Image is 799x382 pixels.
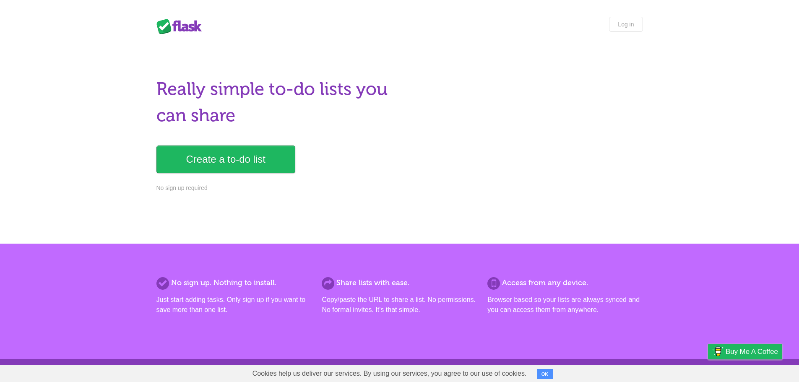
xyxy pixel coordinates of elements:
[487,277,643,288] h2: Access from any device.
[156,76,395,129] h1: Really simple to-do lists you can share
[156,277,312,288] h2: No sign up. Nothing to install.
[156,19,207,34] div: Flask Lists
[156,295,312,315] p: Just start adding tasks. Only sign up if you want to save more than one list.
[487,295,643,315] p: Browser based so your lists are always synced and you can access them from anywhere.
[322,277,477,288] h2: Share lists with ease.
[726,344,778,359] span: Buy me a coffee
[156,184,395,192] p: No sign up required
[708,344,782,359] a: Buy me a coffee
[156,146,295,173] a: Create a to-do list
[609,17,643,32] a: Log in
[244,365,535,382] span: Cookies help us deliver our services. By using our services, you agree to our use of cookies.
[322,295,477,315] p: Copy/paste the URL to share a list. No permissions. No formal invites. It's that simple.
[537,369,553,379] button: OK
[712,344,724,359] img: Buy me a coffee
